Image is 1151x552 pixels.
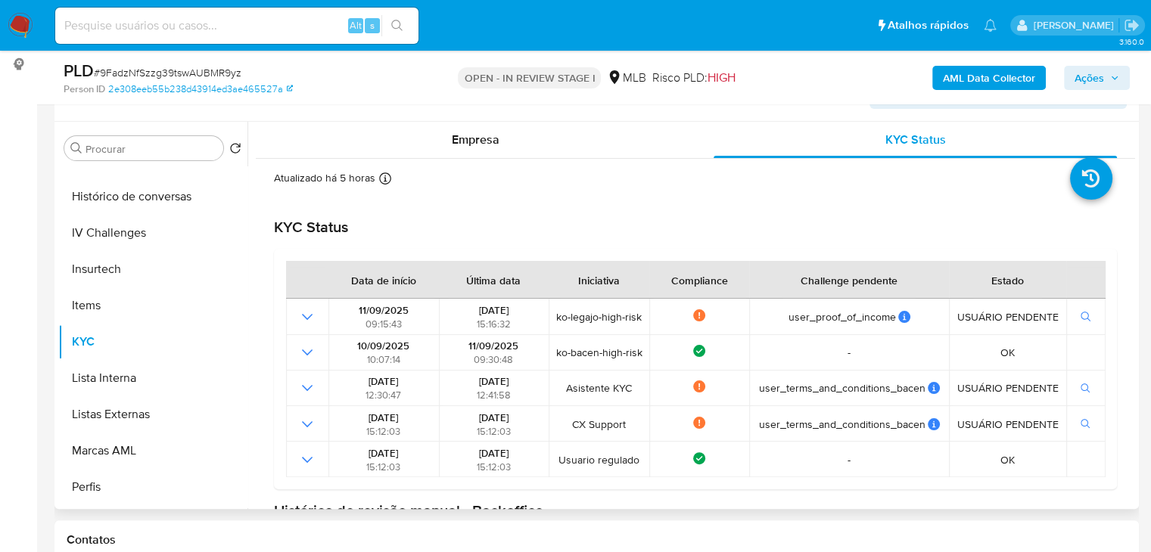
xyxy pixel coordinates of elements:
[1118,36,1143,48] span: 3.160.0
[108,82,293,96] a: 2e308eeb55b238d43914ed3ae465527a
[58,178,247,215] button: Histórico de conversas
[984,19,997,32] a: Notificações
[1064,66,1130,90] button: Ações
[58,360,247,396] button: Lista Interna
[58,215,247,251] button: IV Challenges
[58,505,247,541] button: Relacionados
[707,69,735,86] span: HIGH
[58,287,247,324] button: Items
[274,171,375,185] p: Atualizado há 5 horas
[58,324,247,360] button: KYC
[458,67,601,88] p: OPEN - IN REVIEW STAGE I
[229,142,241,159] button: Retornar ao pedido padrão
[58,469,247,505] button: Perfis
[1033,18,1118,33] p: matias.logusso@mercadopago.com.br
[350,18,362,33] span: Alt
[1075,66,1104,90] span: Ações
[70,142,82,154] button: Procurar
[943,66,1035,90] b: AML Data Collector
[58,396,247,433] button: Listas Externas
[64,82,105,96] b: Person ID
[607,70,645,86] div: MLB
[932,66,1046,90] button: AML Data Collector
[94,65,241,80] span: # 9FadzNfSzzg39tswAUBMR9yz
[888,17,969,33] span: Atalhos rápidos
[58,251,247,287] button: Insurtech
[452,131,499,148] span: Empresa
[67,532,1127,547] h1: Contatos
[381,15,412,36] button: search-icon
[86,142,217,156] input: Procurar
[58,433,247,469] button: Marcas AML
[64,58,94,82] b: PLD
[370,18,375,33] span: s
[885,131,946,148] span: KYC Status
[652,70,735,86] span: Risco PLD:
[55,16,418,36] input: Pesquise usuários ou casos...
[1124,17,1140,33] a: Sair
